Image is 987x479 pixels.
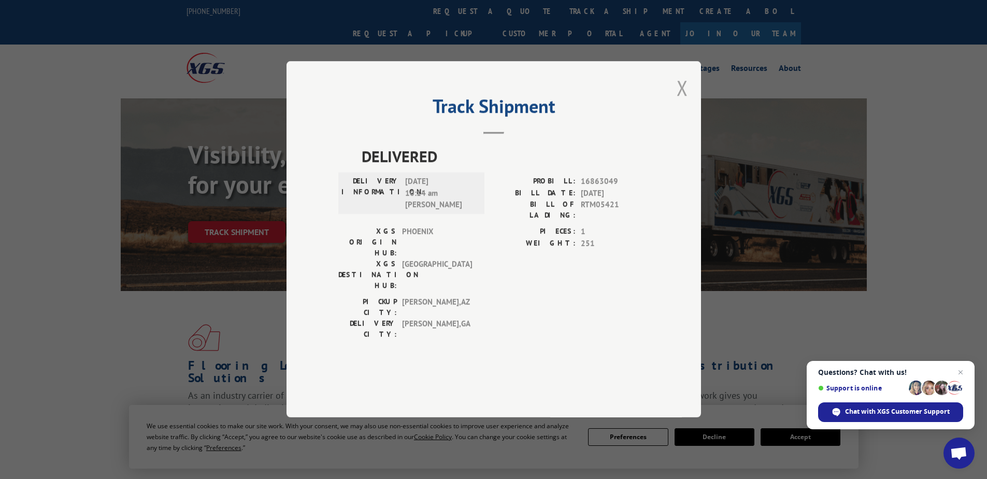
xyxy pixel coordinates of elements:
[402,226,472,259] span: PHOENIX
[338,297,397,318] label: PICKUP CITY:
[494,187,576,199] label: BILL DATE:
[362,145,649,168] span: DELIVERED
[402,297,472,318] span: [PERSON_NAME] , AZ
[338,99,649,119] h2: Track Shipment
[818,384,905,392] span: Support is online
[845,407,950,416] span: Chat with XGS Customer Support
[581,187,649,199] span: [DATE]
[581,238,649,250] span: 251
[954,366,967,379] span: Close chat
[494,199,576,221] label: BILL OF LADING:
[338,226,397,259] label: XGS ORIGIN HUB:
[405,176,475,211] span: [DATE] 10:14 am [PERSON_NAME]
[818,368,963,376] span: Questions? Chat with us!
[402,318,472,340] span: [PERSON_NAME] , GA
[494,176,576,188] label: PROBILL:
[341,176,400,211] label: DELIVERY INFORMATION:
[677,74,688,101] button: Close modal
[581,176,649,188] span: 16863049
[943,438,975,469] div: Open chat
[338,259,397,292] label: XGS DESTINATION HUB:
[494,238,576,250] label: WEIGHT:
[818,402,963,422] div: Chat with XGS Customer Support
[338,318,397,340] label: DELIVERY CITY:
[581,199,649,221] span: RTM05421
[494,226,576,238] label: PIECES:
[581,226,649,238] span: 1
[402,259,472,292] span: [GEOGRAPHIC_DATA]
